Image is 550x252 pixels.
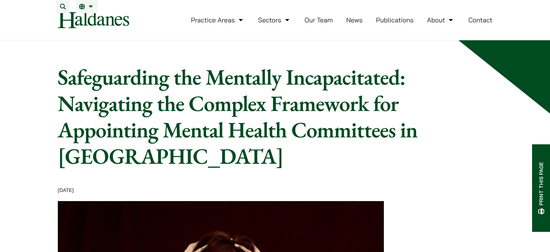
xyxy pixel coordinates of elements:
[79,4,95,10] a: EN
[58,64,438,169] h1: Safeguarding the Mentally Incapacitated: Navigating the Complex Framework for Appointing Mental H...
[427,16,455,24] a: About
[346,16,363,24] a: News
[258,16,291,24] a: Sectors
[304,16,333,24] a: Our Team
[58,187,74,193] time: [DATE]
[376,16,414,24] a: Publications
[468,16,493,24] a: Contact
[191,16,245,24] a: Practice Areas
[58,12,129,28] img: Logo of Haldanes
